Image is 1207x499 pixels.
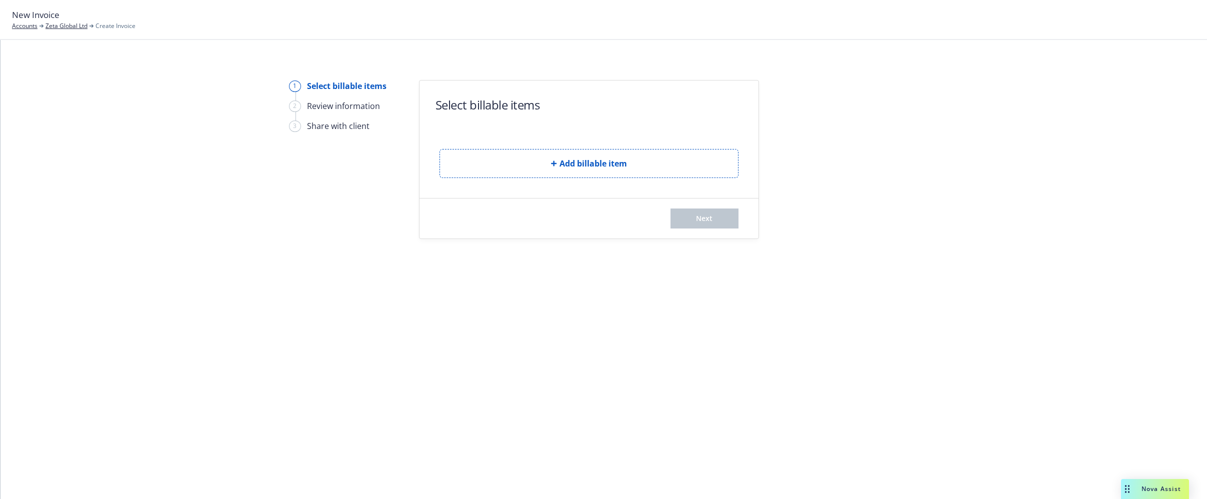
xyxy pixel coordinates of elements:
span: New Invoice [12,8,59,21]
span: Next [696,213,712,223]
div: 2 [289,100,301,112]
button: Next [670,208,738,228]
div: 3 [289,120,301,132]
div: Share with client [307,120,369,132]
div: 1 [289,80,301,92]
div: Drag to move [1121,479,1133,499]
span: Create Invoice [95,21,135,30]
h1: Select billable items [435,96,540,113]
span: Nova Assist [1141,484,1181,493]
span: Add billable item [559,157,627,169]
button: Nova Assist [1121,479,1189,499]
div: Select billable items [307,80,386,92]
button: Add billable item [439,149,738,178]
a: Zeta Global Ltd [45,21,87,30]
a: Accounts [12,21,37,30]
div: Review information [307,100,380,112]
